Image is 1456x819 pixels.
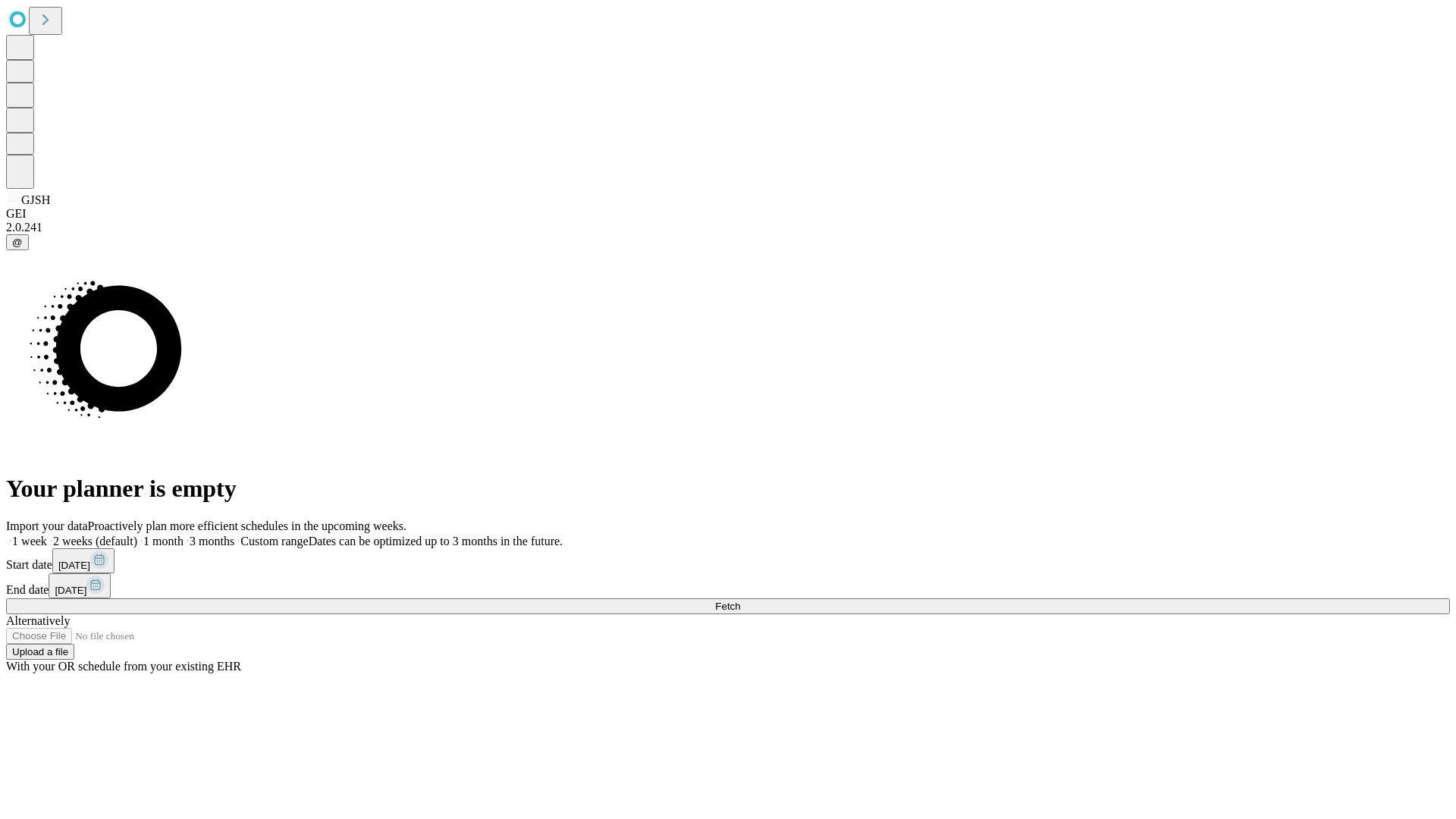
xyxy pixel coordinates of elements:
div: GEI [6,207,1450,221]
span: Dates can be optimized up to 3 months in the future. [309,535,563,548]
button: Fetch [6,598,1450,614]
span: Fetch [715,601,740,612]
span: 3 months [190,535,234,548]
div: Start date [6,548,1450,573]
div: End date [6,573,1450,598]
span: With your OR schedule from your existing EHR [6,660,241,673]
span: Import your data [6,519,88,532]
span: Alternatively [6,614,70,627]
span: 1 week [12,535,47,548]
span: Custom range [240,535,308,548]
span: GJSH [21,193,50,206]
button: @ [6,234,29,250]
button: [DATE] [49,573,111,598]
span: [DATE] [55,585,86,596]
span: 1 month [143,535,184,548]
h1: Your planner is empty [6,475,1450,503]
span: 2 weeks (default) [53,535,137,548]
span: @ [12,237,23,248]
button: [DATE] [52,548,115,573]
span: Proactively plan more efficient schedules in the upcoming weeks. [88,519,406,532]
button: Upload a file [6,644,74,660]
div: 2.0.241 [6,221,1450,234]
span: [DATE] [58,560,90,571]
